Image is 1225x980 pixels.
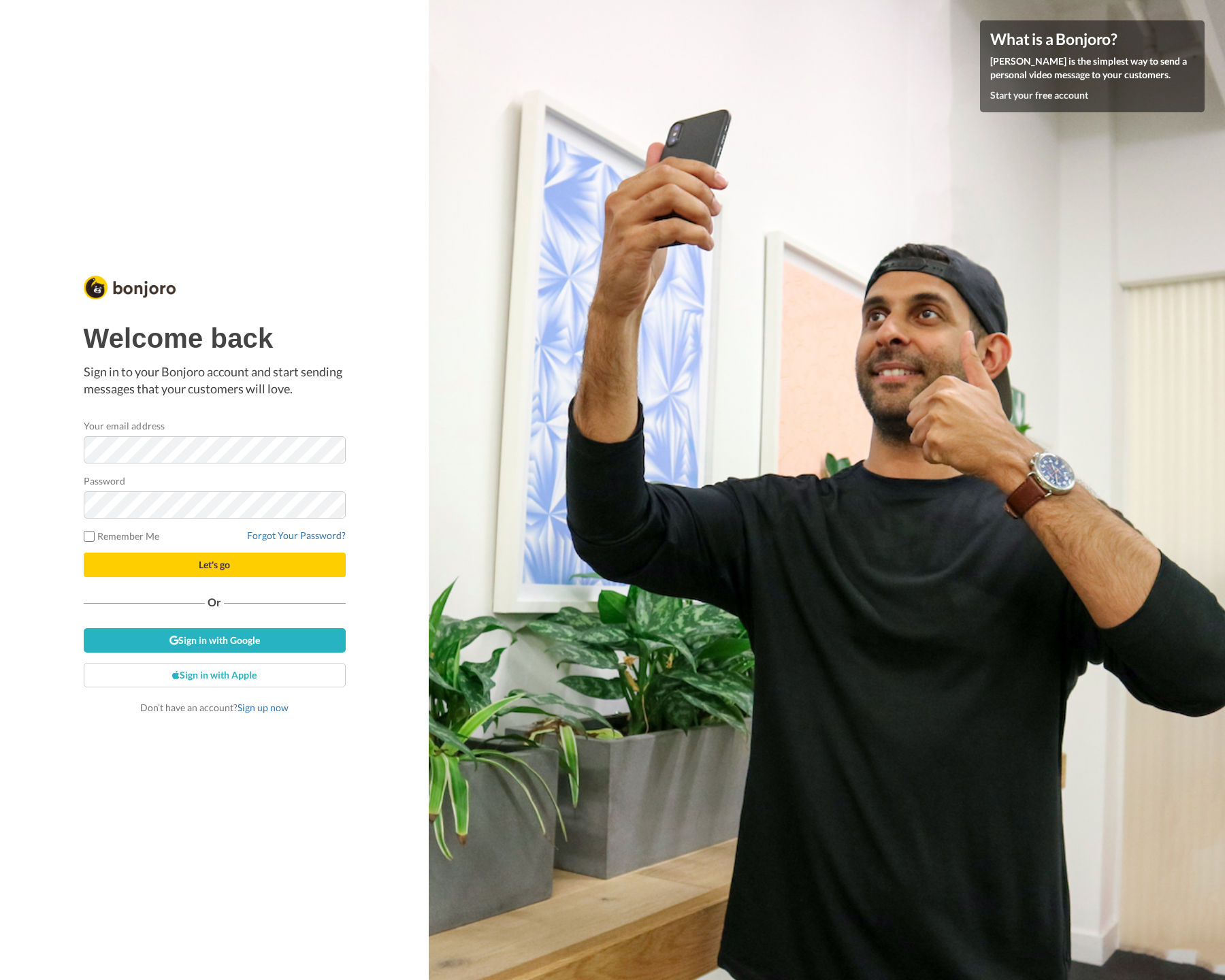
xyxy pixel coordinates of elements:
h4: What is a Bonjoro? [990,31,1194,48]
p: Sign in to your Bonjoro account and start sending messages that your customers will love. [84,363,346,398]
input: Remember Me [84,531,95,542]
h1: Welcome back [84,323,346,353]
span: Don’t have an account? [140,702,289,713]
button: Let's go [84,553,346,577]
a: Sign up now [238,702,289,713]
p: [PERSON_NAME] is the simplest way to send a personal video message to your customers. [990,54,1194,82]
a: Start your free account [990,89,1088,101]
span: Let's go [199,559,230,570]
label: Remember Me [84,529,160,543]
a: Sign in with Google [84,628,346,653]
label: Your email address [84,419,165,433]
a: Sign in with Apple [84,663,346,687]
a: Forgot Your Password? [247,529,346,541]
label: Password [84,474,126,488]
span: Or [205,598,224,607]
